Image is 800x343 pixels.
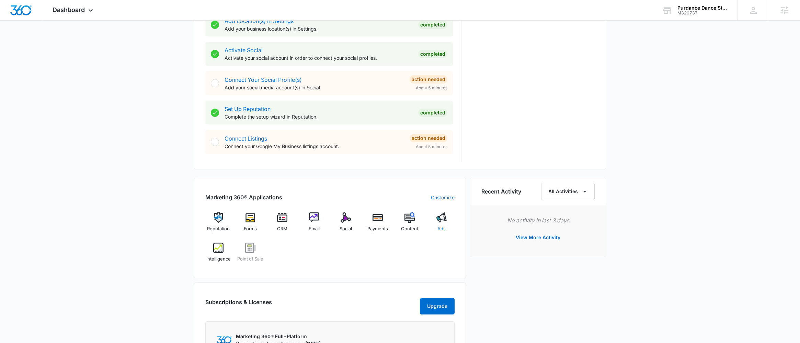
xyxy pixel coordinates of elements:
span: CRM [277,225,287,232]
a: Add Location(s) in Settings [225,18,294,24]
button: Upgrade [420,298,455,314]
a: Intelligence [205,243,232,267]
div: Completed [418,109,447,117]
span: Social [340,225,352,232]
div: Action Needed [410,75,447,84]
a: Connect Listings [225,135,267,142]
div: Completed [418,50,447,58]
a: Reputation [205,212,232,237]
h6: Recent Activity [481,187,521,196]
a: Customize [431,194,455,201]
button: All Activities [541,183,595,200]
div: Completed [418,21,447,29]
h2: Marketing 360® Applications [205,193,282,201]
span: Dashboard [53,6,85,13]
span: Content [401,225,418,232]
a: Social [333,212,359,237]
span: Intelligence [206,256,231,263]
a: Connect Your Social Profile(s) [225,76,302,83]
span: Forms [244,225,257,232]
a: Content [397,212,423,237]
a: Set Up Reputation [225,106,271,112]
a: Point of Sale [237,243,264,267]
p: Complete the setup wizard in Reputation. [225,113,413,120]
div: account id [677,11,728,15]
button: View More Activity [509,229,567,246]
span: Point of Sale [237,256,263,263]
span: Payments [367,225,388,232]
a: Email [301,212,327,237]
a: CRM [269,212,296,237]
div: Action Needed [410,134,447,142]
p: Add your business location(s) in Settings. [225,25,413,32]
p: Add your social media account(s) in Social. [225,84,404,91]
a: Activate Social [225,47,263,54]
a: Forms [237,212,264,237]
p: Activate your social account in order to connect your social profiles. [225,54,413,62]
a: Ads [428,212,455,237]
p: Connect your Google My Business listings account. [225,143,404,150]
span: About 5 minutes [416,85,447,91]
div: account name [677,5,728,11]
p: No activity in last 3 days [481,216,595,224]
span: Email [309,225,320,232]
p: Marketing 360® Full-Platform [236,333,321,340]
h2: Subscriptions & Licenses [205,298,272,312]
span: Ads [437,225,446,232]
a: Payments [365,212,391,237]
span: About 5 minutes [416,144,447,150]
span: Reputation [207,225,230,232]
